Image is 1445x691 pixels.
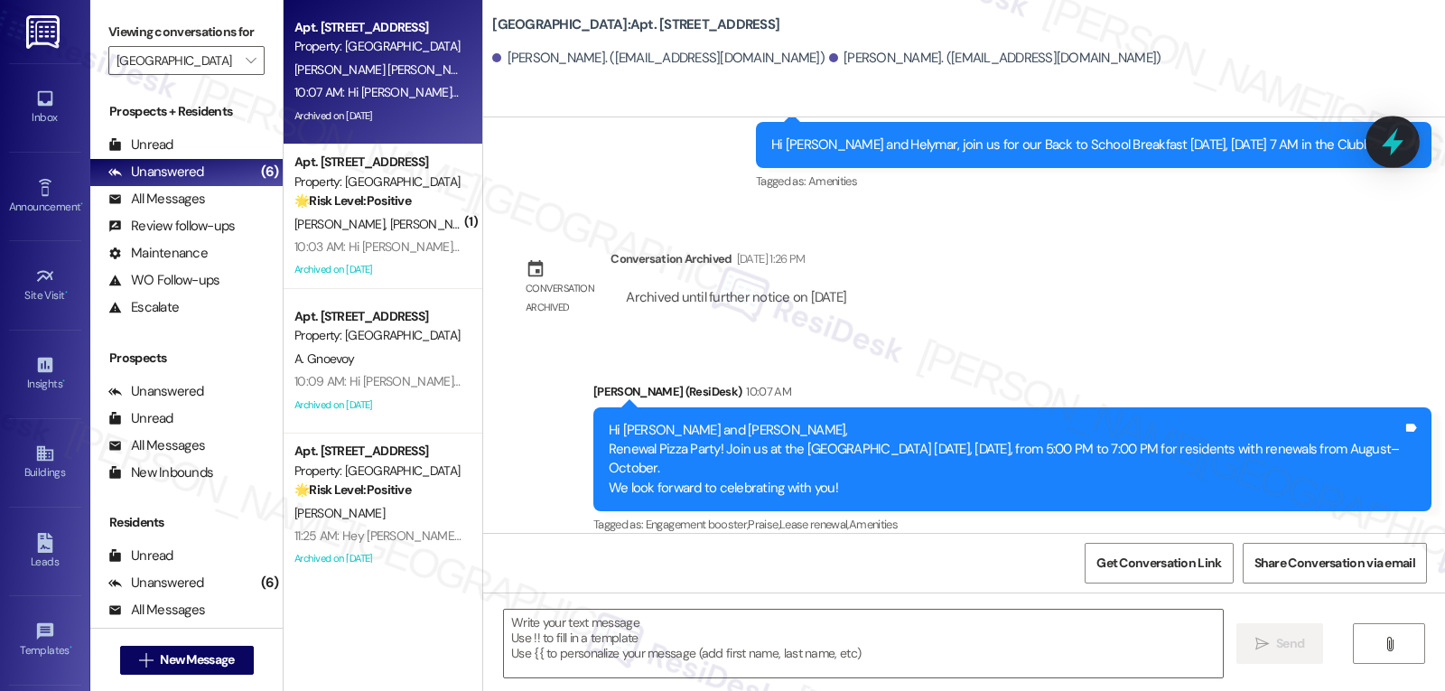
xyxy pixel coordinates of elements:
div: Apt. [STREET_ADDRESS] [294,442,461,461]
a: Templates • [9,616,81,665]
div: Property: [GEOGRAPHIC_DATA] [294,173,461,191]
div: Archived on [DATE] [293,394,463,416]
span: • [80,198,83,210]
a: Insights • [9,350,81,398]
input: All communities [117,46,236,75]
button: Send [1236,623,1324,664]
a: Site Visit • [9,261,81,310]
button: Get Conversation Link [1085,543,1233,584]
div: Maintenance [108,244,208,263]
span: Send [1276,634,1304,653]
span: Get Conversation Link [1096,554,1221,573]
span: Amenities [849,517,898,532]
div: Apt. [STREET_ADDRESS] [294,18,461,37]
div: Archived on [DATE] [293,258,463,281]
div: Review follow-ups [108,217,235,236]
div: Property: [GEOGRAPHIC_DATA] [294,37,461,56]
a: Buildings [9,438,81,487]
div: Unread [108,135,173,154]
button: Share Conversation via email [1243,543,1427,584]
span: [PERSON_NAME] [PERSON_NAME] [294,61,483,78]
div: Tagged as: [756,168,1431,194]
div: Prospects [90,349,283,368]
span: Lease renewal , [779,517,849,532]
div: Property: [GEOGRAPHIC_DATA] [294,462,461,481]
span: [PERSON_NAME] [390,216,480,232]
span: Praise , [748,517,778,532]
div: All Messages [108,601,205,620]
div: Archived on [DATE] [293,547,463,570]
div: Conversation Archived [611,249,732,268]
div: 10:07 AM [741,382,791,401]
span: • [70,641,72,654]
div: Apt. [STREET_ADDRESS] [294,153,461,172]
img: ResiDesk Logo [26,15,63,49]
div: (6) [256,158,284,186]
div: WO Follow-ups [108,271,219,290]
div: Property: [GEOGRAPHIC_DATA] [294,326,461,345]
div: [PERSON_NAME]. ([EMAIL_ADDRESS][DOMAIN_NAME]) [829,49,1161,68]
div: All Messages [108,436,205,455]
b: [GEOGRAPHIC_DATA]: Apt. [STREET_ADDRESS] [492,15,779,34]
div: [PERSON_NAME]. ([EMAIL_ADDRESS][DOMAIN_NAME]) [492,49,825,68]
div: [DATE] 1:26 PM [732,249,806,268]
div: Apt. [STREET_ADDRESS] [294,307,461,326]
strong: 🌟 Risk Level: Positive [294,192,411,209]
div: Hi [PERSON_NAME] and Helymar, join us for our Back to School Breakfast [DATE], [DATE] 7 AM in the... [771,135,1403,154]
div: Conversation archived [526,279,596,318]
i:  [1255,637,1269,651]
button: New Message [120,646,254,675]
span: New Message [160,650,234,669]
div: Residents [90,513,283,532]
div: Tagged as: [593,511,1431,537]
div: [PERSON_NAME] (ResiDesk) [593,382,1431,407]
div: New Inbounds [108,463,213,482]
div: All Messages [108,190,205,209]
div: Escalate [108,298,179,317]
div: Hi [PERSON_NAME] and [PERSON_NAME], Renewal Pizza Party! Join us at the [GEOGRAPHIC_DATA] [DATE],... [609,421,1403,499]
span: A. Gnoevoy [294,350,354,367]
span: Amenities [808,173,857,189]
span: Engagement booster , [646,517,749,532]
div: Unread [108,409,173,428]
a: Inbox [9,83,81,132]
span: • [62,375,65,388]
div: Unanswered [108,163,204,182]
i:  [1383,637,1396,651]
div: Archived until further notice on [DATE] [624,288,848,307]
span: [PERSON_NAME] [294,216,390,232]
a: Leads [9,528,81,576]
div: (6) [256,569,284,597]
strong: 🌟 Risk Level: Positive [294,481,411,498]
span: Share Conversation via email [1254,554,1415,573]
i:  [246,53,256,68]
label: Viewing conversations for [108,18,265,46]
span: • [65,286,68,299]
div: Unanswered [108,574,204,593]
div: Prospects + Residents [90,102,283,121]
div: Unanswered [108,382,204,401]
span: [PERSON_NAME] [294,505,385,521]
div: 11:25 AM: Hey [PERSON_NAME], thanks for letting us know! Enjoy your time in [GEOGRAPHIC_DATA]. We... [294,528,1054,544]
div: Archived on [DATE] [293,105,463,127]
i:  [139,653,153,668]
div: Unread [108,546,173,565]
